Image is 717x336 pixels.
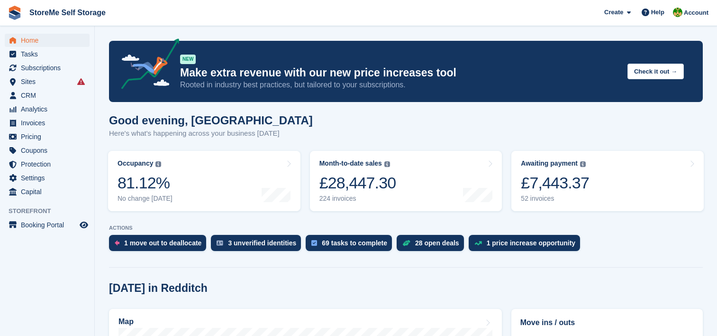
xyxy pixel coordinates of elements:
[319,159,382,168] div: Month-to-date sales
[118,195,172,203] div: No change [DATE]
[5,130,90,143] a: menu
[155,161,161,167] img: icon-info-grey-7440780725fd019a000dd9b08b2336e03edf1995a4989e88bcd33f0948082b44.svg
[397,235,469,256] a: 28 open deals
[684,8,708,18] span: Account
[21,218,78,232] span: Booking Portal
[415,239,459,247] div: 28 open deals
[521,173,589,193] div: £7,443.37
[9,206,94,216] span: Storefront
[109,235,211,256] a: 1 move out to deallocate
[21,185,78,198] span: Capital
[651,8,664,17] span: Help
[228,239,296,247] div: 3 unverified identities
[26,5,109,20] a: StoreMe Self Storage
[21,103,78,116] span: Analytics
[21,158,78,171] span: Protection
[109,225,703,231] p: ACTIONS
[115,240,119,246] img: move_outs_to_deallocate_icon-f764333ba52eb49d3ac5e1228854f67142a1ed5810a6f6cc68b1a99e826820c5.svg
[21,47,78,61] span: Tasks
[319,173,396,193] div: £28,447.30
[487,239,576,247] div: 1 price increase opportunity
[109,114,313,127] h1: Good evening, [GEOGRAPHIC_DATA]
[108,151,300,211] a: Occupancy 81.12% No change [DATE]
[5,144,90,157] a: menu
[627,64,684,79] button: Check it out →
[604,8,623,17] span: Create
[78,219,90,231] a: Preview store
[5,185,90,198] a: menu
[180,80,620,90] p: Rooted in industry best practices, but tailored to your subscriptions.
[469,235,585,256] a: 1 price increase opportunity
[21,116,78,130] span: Invoices
[5,171,90,185] a: menu
[384,161,390,167] img: icon-info-grey-7440780725fd019a000dd9b08b2336e03edf1995a4989e88bcd33f0948082b44.svg
[21,130,78,143] span: Pricing
[21,171,78,185] span: Settings
[402,240,410,246] img: deal-1b604bf984904fb50ccaf53a9ad4b4a5d6e5aea283cecdc64d6e3604feb123c2.svg
[306,235,397,256] a: 69 tasks to complete
[180,66,620,80] p: Make extra revenue with our new price increases tool
[109,128,313,139] p: Here's what's happening across your business [DATE]
[211,235,306,256] a: 3 unverified identities
[319,195,396,203] div: 224 invoices
[5,61,90,75] a: menu
[118,173,172,193] div: 81.12%
[118,317,134,326] h2: Map
[520,317,694,328] h2: Move ins / outs
[322,239,387,247] div: 69 tasks to complete
[311,240,317,246] img: task-75834270c22a3079a89374b754ae025e5fb1db73e45f91037f5363f120a921f8.svg
[5,116,90,130] a: menu
[673,8,682,17] img: StorMe
[118,159,153,168] div: Occupancy
[21,89,78,102] span: CRM
[5,75,90,88] a: menu
[8,6,22,20] img: stora-icon-8386f47178a22dfd0bd8f6a31ec36ba5ce8667c1dd55bd0f319d3a0aa187defe.svg
[124,239,201,247] div: 1 move out to deallocate
[180,55,196,64] div: NEW
[21,75,78,88] span: Sites
[5,158,90,171] a: menu
[217,240,223,246] img: verify_identity-adf6edd0f0f0b5bbfe63781bf79b02c33cf7c696d77639b501bdc392416b5a36.svg
[5,47,90,61] a: menu
[5,89,90,102] a: menu
[521,159,578,168] div: Awaiting payment
[21,61,78,75] span: Subscriptions
[21,144,78,157] span: Coupons
[77,78,85,85] i: Smart entry sync failures have occurred
[474,241,482,245] img: price_increase_opportunities-93ffe204e8149a01c8c9dc8f82e8f89637d9d84a8eef4429ea346261dce0b2c0.svg
[5,218,90,232] a: menu
[5,103,90,116] a: menu
[310,151,502,211] a: Month-to-date sales £28,447.30 224 invoices
[113,38,180,93] img: price-adjustments-announcement-icon-8257ccfd72463d97f412b2fc003d46551f7dbcb40ab6d574587a9cd5c0d94...
[21,34,78,47] span: Home
[580,161,586,167] img: icon-info-grey-7440780725fd019a000dd9b08b2336e03edf1995a4989e88bcd33f0948082b44.svg
[109,282,208,295] h2: [DATE] in Redditch
[521,195,589,203] div: 52 invoices
[5,34,90,47] a: menu
[511,151,704,211] a: Awaiting payment £7,443.37 52 invoices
